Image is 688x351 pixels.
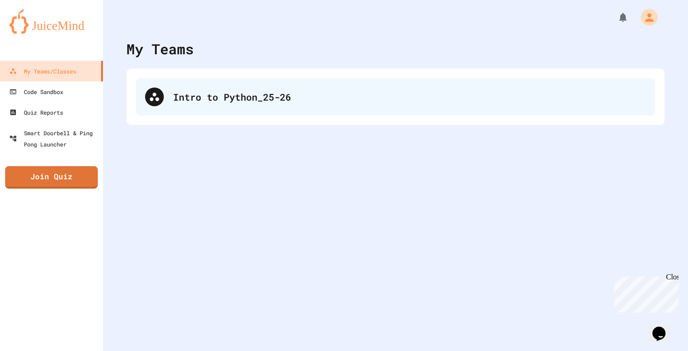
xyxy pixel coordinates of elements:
[9,66,76,77] div: My Teams/Classes
[631,7,660,28] div: My Account
[9,107,63,118] div: Quiz Reports
[9,127,99,150] div: Smart Doorbell & Ping Pong Launcher
[9,9,94,34] img: logo-orange.svg
[5,166,98,189] a: Join Quiz
[600,9,631,25] div: My Notifications
[126,38,194,59] div: My Teams
[136,78,655,116] div: Intro to Python_25-26
[4,4,65,59] div: Chat with us now!Close
[9,86,63,97] div: Code Sandbox
[173,90,646,104] div: Intro to Python_25-26
[649,314,679,342] iframe: chat widget
[610,273,679,313] iframe: chat widget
